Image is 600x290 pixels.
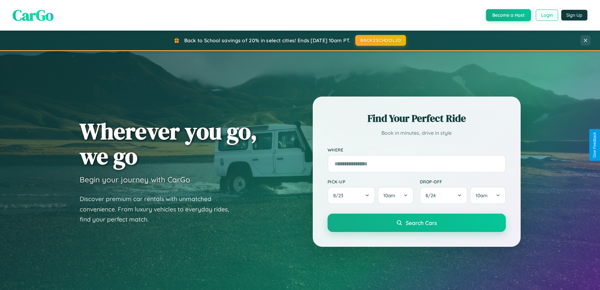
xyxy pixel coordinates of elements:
label: Where [328,147,506,152]
button: 10am [470,187,506,204]
div: Give Feedback [592,132,597,158]
button: Login [536,9,558,21]
span: 10am [383,192,395,198]
button: 8/23 [328,187,375,204]
span: Search Cars [406,219,437,226]
span: 10am [476,192,488,198]
span: Back to School savings of 20% in select cities! Ends [DATE] 10am PT. [184,37,351,44]
p: Book in minutes, drive in style [328,128,506,138]
label: Pick-up [328,179,414,184]
label: Drop-off [420,179,506,184]
button: Sign Up [561,10,587,21]
button: BACK2SCHOOL20 [355,35,406,46]
button: 8/24 [420,187,468,204]
button: Become a Host [486,9,531,21]
h2: Find Your Perfect Ride [328,111,506,125]
span: CarGo [13,5,54,26]
button: Search Cars [328,214,506,232]
span: 8 / 24 [426,192,439,198]
button: 10am [378,187,413,204]
span: 8 / 23 [333,192,346,198]
p: Discover premium car rentals with unmatched convenience. From luxury vehicles to everyday rides, ... [80,194,237,225]
h3: Begin your journey with CarGo [80,175,190,184]
h1: Wherever you go, we go [80,119,257,169]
